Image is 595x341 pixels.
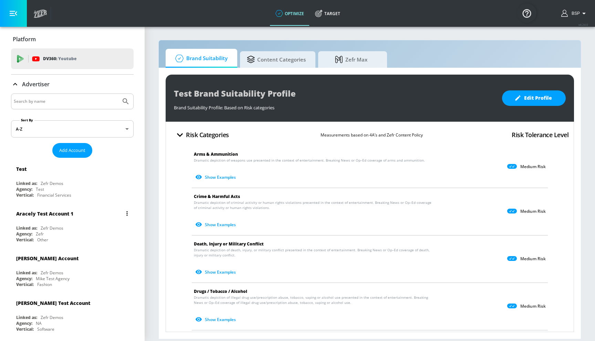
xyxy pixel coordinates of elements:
span: Dramatic depiction of criminal activity or human rights violations presented in the context of en... [194,200,432,210]
button: BSP [561,9,588,18]
input: Search by name [14,97,118,106]
div: [PERSON_NAME] Test Account [16,300,90,306]
h4: Risk Tolerance Level [512,130,568,140]
div: Mike Test Agency [36,276,70,282]
p: Youtube [58,55,76,62]
div: Linked as: [16,225,37,231]
button: Show Examples [194,266,239,278]
div: [PERSON_NAME] AccountLinked as:Zefr DemosAgency:Mike Test AgencyVertical:Fashion [11,250,134,289]
div: TestLinked as:Zefr DemosAgency:TestVertical:Financial Services [11,161,134,200]
button: Add Account [52,143,92,158]
p: Medium Risk [520,256,546,262]
div: NA [36,320,42,326]
span: Dramatic depiction of weapons use presented in the context of entertainment. Breaking News or Op–... [194,158,425,163]
span: Brand Suitability [173,50,228,67]
h4: Risk Categories [186,130,229,140]
p: Medium Risk [520,304,546,309]
div: Linked as: [16,315,37,320]
span: Crime & Harmful Acts [194,194,240,199]
div: A-Z [11,120,134,137]
button: Show Examples [194,314,239,325]
div: Vertical: [16,237,34,243]
div: Aracely Test Account 1Linked as:Zefr DemosAgency:ZefrVertical:Other [11,205,134,244]
div: Zefr Demos [41,270,63,276]
button: Open Resource Center [517,3,536,23]
div: [PERSON_NAME] Test AccountLinked as:Zefr DemosAgency:NAVertical:Software [11,295,134,334]
div: Financial Services [37,192,71,198]
div: Test [16,166,27,172]
div: Software [37,326,54,332]
button: Risk Categories [171,127,232,143]
span: Zefr Max [325,51,377,68]
div: [PERSON_NAME] Account [16,255,79,262]
div: Test [36,186,44,192]
div: DV360: Youtube [11,48,134,69]
span: Dramatic depiction of illegal drug use/prescription abuse, tobacco, vaping or alcohol use present... [194,295,432,305]
div: Zefr [36,231,44,237]
div: Vertical: [16,192,34,198]
div: Agency: [16,276,32,282]
p: Medium Risk [520,164,546,169]
span: v 4.24.0 [578,23,588,26]
div: Brand Suitability Profile: Based on Risk categories [174,101,495,111]
span: Dramatic depiction of death, injury, or military conflict presented in the context of entertainme... [194,247,432,258]
span: Add Account [59,146,85,154]
div: Agency: [16,186,32,192]
div: Linked as: [16,180,37,186]
p: Platform [13,35,36,43]
a: Target [310,1,346,26]
div: Advertiser [11,75,134,94]
button: Edit Profile [502,90,566,106]
div: Vertical: [16,326,34,332]
span: Content Categories [247,51,306,68]
span: Edit Profile [516,94,552,102]
p: Measurements based on 4A’s and Zefr Content Policy [321,131,423,139]
span: Death, Injury or Military Conflict [194,241,264,247]
div: Agency: [16,320,32,326]
a: optimize [270,1,310,26]
div: Linked as: [16,270,37,276]
span: Arms & Ammunition [194,151,238,157]
div: Platform [11,30,134,49]
div: Zefr Demos [41,180,63,186]
p: Medium Risk [520,209,546,214]
div: Fashion [37,282,52,287]
div: Zefr Demos [41,225,63,231]
label: Sort By [20,118,34,122]
p: Advertiser [22,80,50,88]
p: DV360: [43,55,76,63]
div: Agency: [16,231,32,237]
div: Zefr Demos [41,315,63,320]
div: Vertical: [16,282,34,287]
button: Show Examples [194,172,239,183]
span: login as: bsp_linking@zefr.com [569,11,580,16]
button: Show Examples [194,219,239,230]
div: Other [37,237,48,243]
span: Drugs / Tobacco / Alcohol [194,288,247,294]
div: Aracely Test Account 1 [16,210,73,217]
